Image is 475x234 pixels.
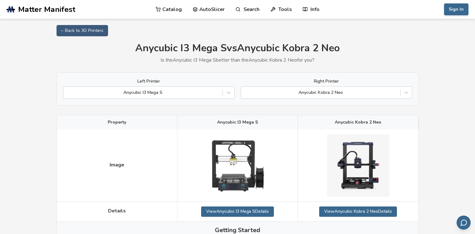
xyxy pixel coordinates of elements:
[335,120,381,125] span: Anycubic Kobra 2 Neo
[457,216,471,230] button: Send feedback via email
[57,25,108,36] a: ← Back to 3D Printers
[67,90,68,95] input: Anycubic I3 Mega S
[444,3,468,15] button: Sign In
[18,5,75,14] span: Matter Manifest
[217,120,258,125] span: Anycubic I3 Mega S
[215,226,260,234] span: Getting Started
[319,206,397,216] a: ViewAnycubic Kobra 2 NeoDetails
[63,79,235,84] label: Left Printer
[241,79,412,84] label: Right Printer
[244,90,245,95] input: Anycubic Kobra 2 Neo
[110,162,124,168] span: Image
[57,57,419,63] p: Is the Anycubic I3 Mega S better than the Anycubic Kobra 2 Neo for you?
[57,43,419,54] h1: Anycubic I3 Mega S vs Anycubic Kobra 2 Neo
[206,134,269,197] img: Anycubic I3 Mega S
[108,120,126,125] span: Property
[201,206,274,216] a: ViewAnycubic I3 Mega SDetails
[327,134,389,197] img: Anycubic Kobra 2 Neo
[108,208,126,214] span: Details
